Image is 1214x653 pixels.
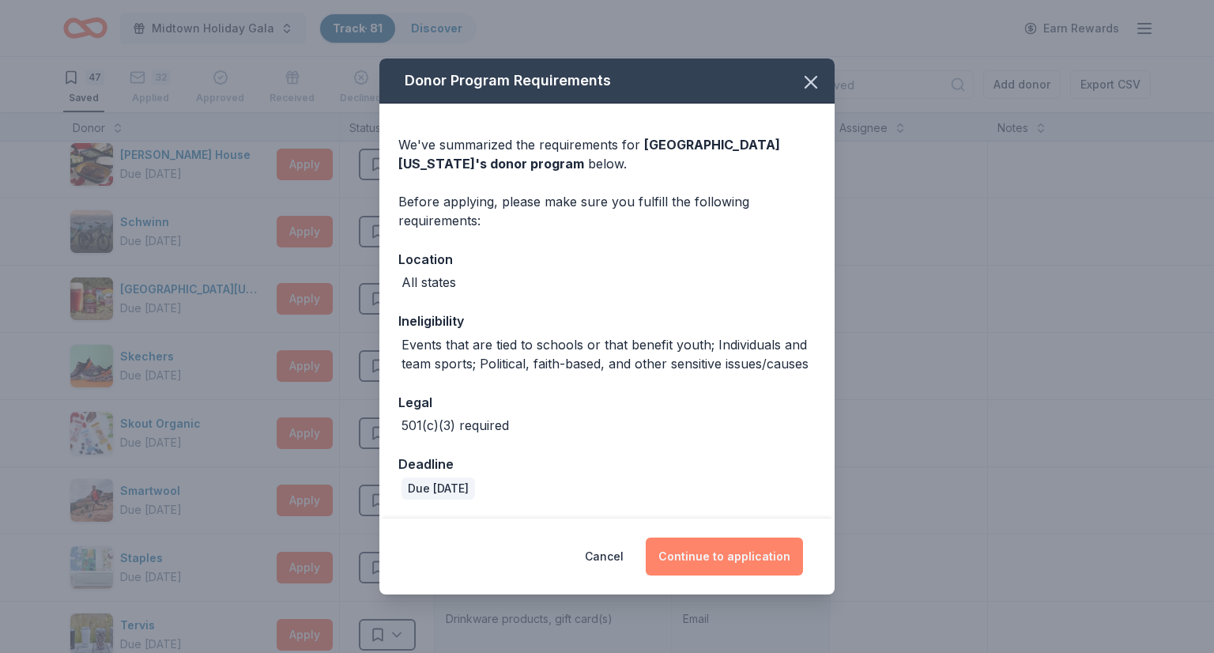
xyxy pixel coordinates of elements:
div: Donor Program Requirements [379,59,835,104]
div: Events that are tied to schools or that benefit youth; Individuals and team sports; Political, fa... [402,335,816,373]
button: Continue to application [646,538,803,576]
div: Deadline [398,454,816,474]
div: Due [DATE] [402,477,475,500]
div: Location [398,249,816,270]
div: We've summarized the requirements for below. [398,135,816,173]
div: Legal [398,392,816,413]
div: Before applying, please make sure you fulfill the following requirements: [398,192,816,230]
div: Ineligibility [398,311,816,331]
div: 501(c)(3) required [402,416,509,435]
div: All states [402,273,456,292]
button: Cancel [585,538,624,576]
